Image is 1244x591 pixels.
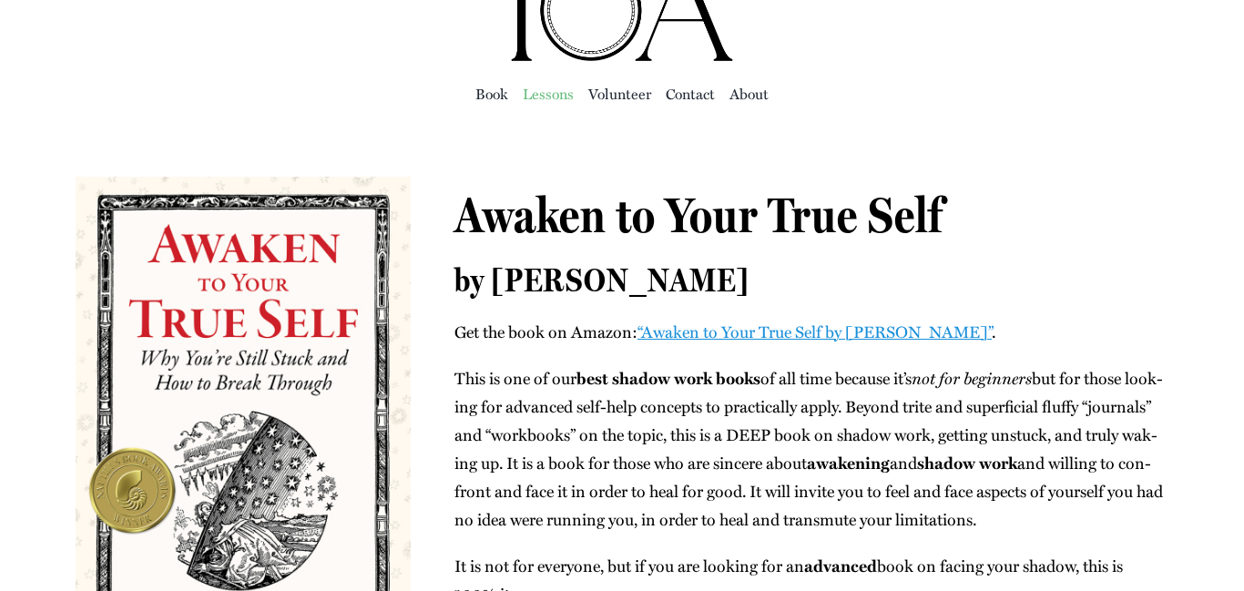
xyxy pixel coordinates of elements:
em: not for begin­ners [912,365,1032,390]
a: About [729,81,769,107]
span: Awaken to Your True Self [454,186,943,244]
nav: Main [76,64,1168,122]
a: Lessons [523,81,574,107]
strong: advanced [804,554,877,577]
b: best shad­ow work books [576,366,760,390]
p: This is one of our of all time because it’s but for those look­ing for advanced self-help con­cep... [454,364,1168,534]
a: Con­tact [666,81,715,107]
a: “Awak­en to Your True Self by [PERSON_NAME]” [637,320,992,343]
span: by [PERSON_NAME] [454,260,749,300]
b: shad­ow work [917,451,1017,474]
a: Book [475,81,508,107]
p: Get the book on Ama­zon: . [454,318,1168,346]
a: Vol­un­teer [588,81,651,107]
b: awak­en­ing [807,451,890,474]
